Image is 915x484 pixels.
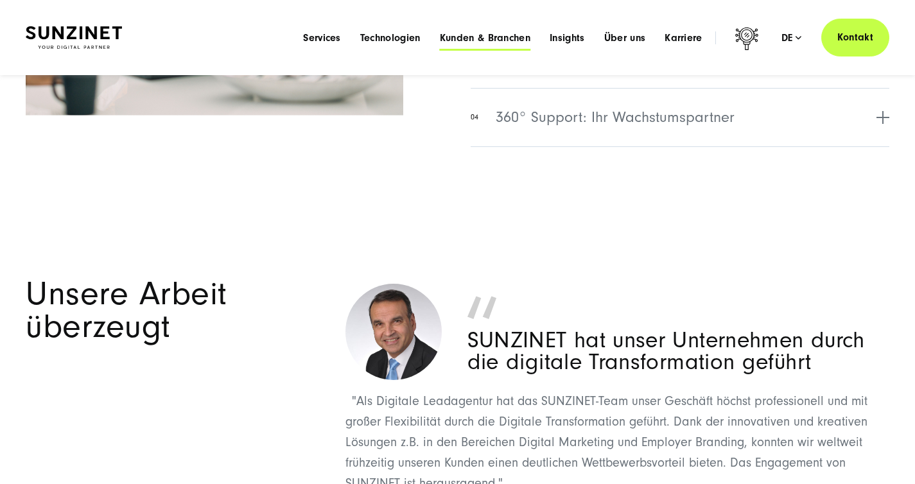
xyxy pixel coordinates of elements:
h2: Unsere Arbeit überzeugt [26,278,328,343]
button: 04360° Support: Ihr Wachstumspartner [471,88,889,146]
a: Services [303,31,341,44]
a: Über uns [604,31,646,44]
span: 04 [471,112,478,123]
a: Insights [550,31,585,44]
a: Kontakt [821,19,889,56]
img: Dr.Arnold Rajathurai - Bayer - Head of Corporate Communications - Zitat für Digitalagentur SUNZINET [345,284,442,380]
div: de [781,31,802,44]
img: SUNZINET Full Service Digital Agentur [26,26,122,49]
a: Kunden & Branchen [440,31,530,44]
a: Technologien [360,31,421,44]
p: SUNZINET hat unser Unternehmen durch die digitale Transformation geführt [467,329,890,373]
a: Karriere [665,31,702,44]
span: 360° Support: Ihr Wachstumspartner [496,106,735,129]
